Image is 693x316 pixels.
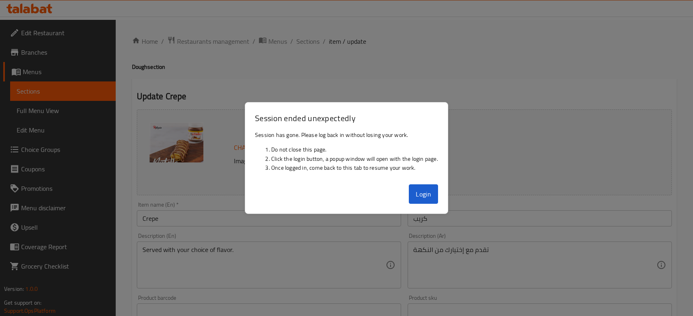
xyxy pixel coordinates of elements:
[271,163,438,172] li: Once logged in, come back to this tab to resume your work.
[255,112,438,124] h3: Session ended unexpectedly
[409,184,438,204] button: Login
[271,154,438,163] li: Click the login button, a popup window will open with the login page.
[245,127,448,181] div: Session has gone. Please log back in without losing your work.
[271,145,438,154] li: Do not close this page.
